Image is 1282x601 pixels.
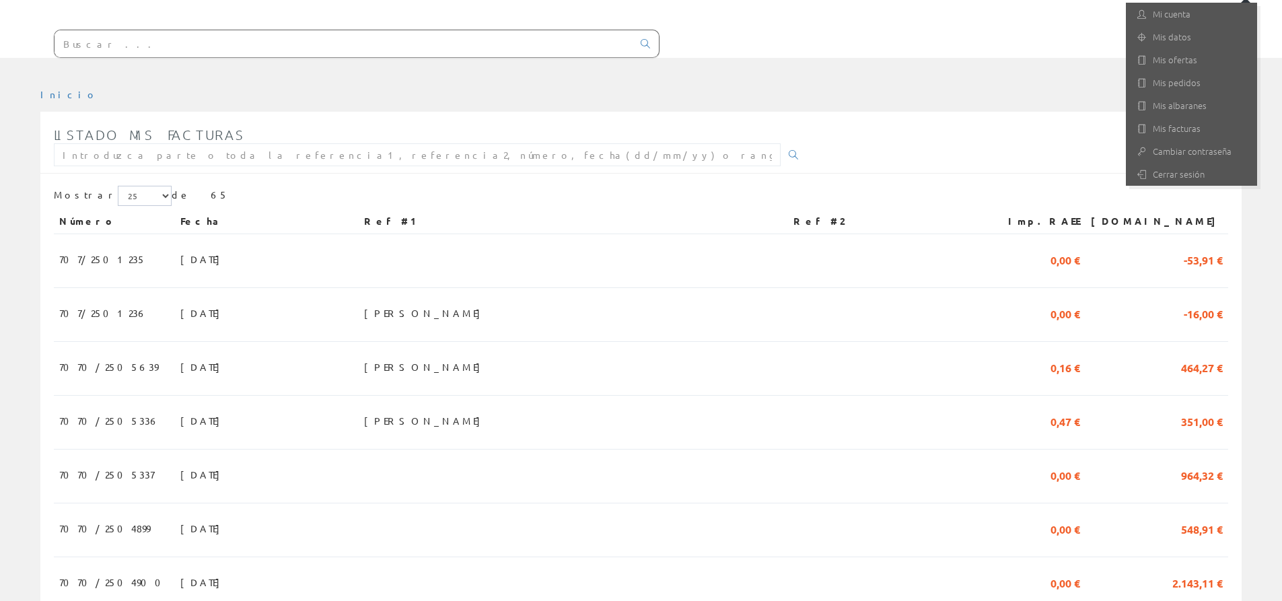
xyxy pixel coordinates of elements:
[359,209,788,234] th: Ref #1
[59,409,159,432] span: 7070/2505336
[54,186,1228,209] div: de 65
[1126,140,1257,163] a: Cambiar contraseña
[1085,209,1228,234] th: [DOMAIN_NAME]
[59,302,147,324] span: 707/2501236
[180,409,227,432] span: [DATE]
[1050,302,1080,324] span: 0,00 €
[1126,117,1257,140] a: Mis facturas
[54,143,781,166] input: Introduzca parte o toda la referencia1, referencia2, número, fecha(dd/mm/yy) o rango de fechas(dd...
[59,571,169,594] span: 7070/2504900
[1126,163,1257,186] a: Cerrar sesión
[40,88,98,100] a: Inicio
[59,248,146,271] span: 707/2501235
[1050,355,1080,378] span: 0,16 €
[59,463,154,486] span: 7070/2505337
[1126,48,1257,71] a: Mis ofertas
[180,302,227,324] span: [DATE]
[180,248,227,271] span: [DATE]
[1181,409,1223,432] span: 351,00 €
[54,186,172,206] label: Mostrar
[1184,248,1223,271] span: -53,91 €
[1126,71,1257,94] a: Mis pedidos
[55,30,633,57] input: Buscar ...
[59,355,158,378] span: 7070/2505639
[54,209,175,234] th: Número
[180,517,227,540] span: [DATE]
[1181,517,1223,540] span: 548,91 €
[1050,248,1080,271] span: 0,00 €
[1184,302,1223,324] span: -16,00 €
[1126,26,1257,48] a: Mis datos
[118,186,172,206] select: Mostrar
[1181,355,1223,378] span: 464,27 €
[1050,463,1080,486] span: 0,00 €
[180,463,227,486] span: [DATE]
[1050,409,1080,432] span: 0,47 €
[364,409,487,432] span: [PERSON_NAME]
[175,209,359,234] th: Fecha
[1126,3,1257,26] a: Mi cuenta
[180,355,227,378] span: [DATE]
[54,127,245,143] span: Listado mis facturas
[364,355,487,378] span: [PERSON_NAME]
[1172,571,1223,594] span: 2.143,11 €
[180,571,227,594] span: [DATE]
[59,517,150,540] span: 7070/2504899
[1050,517,1080,540] span: 0,00 €
[364,302,487,324] span: [PERSON_NAME]
[985,209,1085,234] th: Imp.RAEE
[1126,94,1257,117] a: Mis albaranes
[1050,571,1080,594] span: 0,00 €
[1181,463,1223,486] span: 964,32 €
[788,209,985,234] th: Ref #2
